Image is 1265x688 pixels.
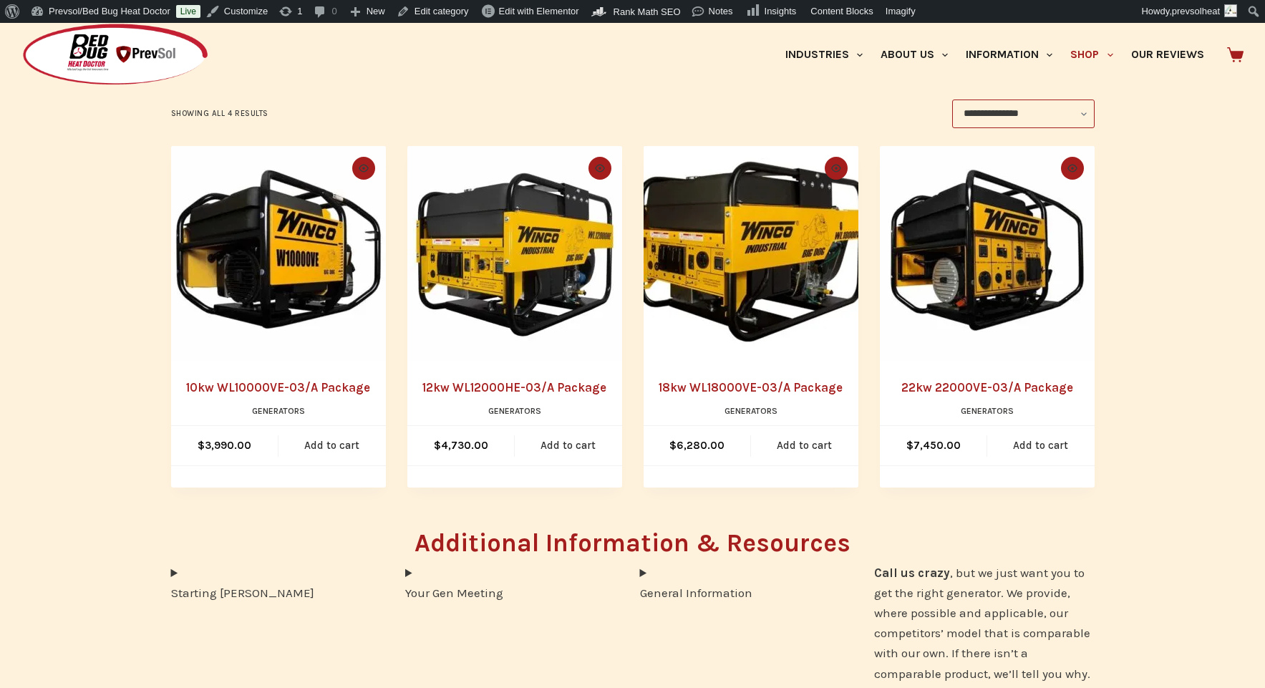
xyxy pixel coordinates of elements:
[252,406,305,416] a: Generators
[434,439,441,452] span: $
[499,6,579,16] span: Edit with Elementor
[422,380,606,394] a: 12kw WL12000HE-03/A Package
[874,566,950,580] b: Call us crazy
[906,439,961,452] bdi: 7,450.00
[176,5,200,18] a: Live
[874,566,1090,680] span: , but we just want you to get the right generator. We provide, where possible and applicable, our...
[198,439,251,452] bdi: 3,990.00
[987,426,1095,465] a: Add to cart: “22kw 22000VE-03/A Package”
[1122,23,1213,87] a: Our Reviews
[415,530,850,556] h2: Additional Information & Resources
[880,146,1095,361] a: 22kw 22000VE-03/A Package
[488,406,541,416] a: Generators
[588,157,611,180] button: Quick view toggle
[765,6,797,16] span: Insights
[21,23,209,87] img: Prevsol/Bed Bug Heat Doctor
[405,583,626,603] div: Your Gen Meeting
[871,23,956,87] a: About Us
[906,439,913,452] span: $
[11,6,54,49] button: Open LiveChat chat widget
[278,426,386,465] a: Add to cart: “10kw WL10000VE-03/A Package”
[751,426,858,465] a: Add to cart: “18kw WL18000VE-03/A Package”
[1062,23,1122,87] a: Shop
[952,100,1095,128] select: Shop order
[901,380,1073,394] a: 22kw 22000VE-03/A Package
[171,146,386,361] a: 10kw WL10000VE-03/A Package
[961,406,1014,416] a: Generators
[640,583,861,603] div: General Information
[776,23,1213,87] nav: Primary
[659,380,843,394] a: 18kw WL18000VE-03/A Package
[186,380,370,394] a: 10kw WL10000VE-03/A Package
[171,583,392,603] div: Starting [PERSON_NAME]
[407,146,622,361] a: 12kw WL12000HE-03/A Package
[1172,6,1220,16] span: prevsolheat
[724,406,777,416] a: Generators
[669,439,724,452] bdi: 6,280.00
[352,157,375,180] button: Quick view toggle
[171,107,269,120] p: Showing all 4 results
[1061,157,1084,180] button: Quick view toggle
[434,439,488,452] bdi: 4,730.00
[776,23,871,87] a: Industries
[614,6,681,17] span: Rank Math SEO
[644,146,858,361] a: 18kw WL18000VE-03/A Package
[669,439,677,452] span: $
[198,439,205,452] span: $
[825,157,848,180] button: Quick view toggle
[957,23,1062,87] a: Information
[515,426,622,465] a: Add to cart: “12kw WL12000HE-03/A Package”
